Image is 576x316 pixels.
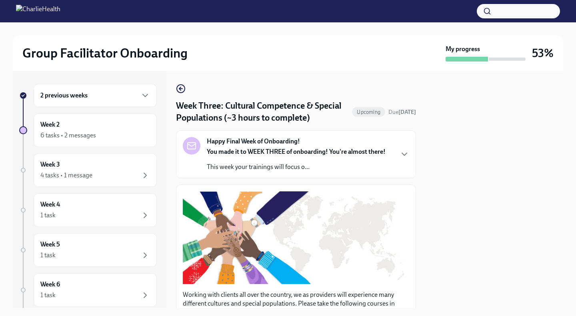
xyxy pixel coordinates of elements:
[532,46,554,60] h3: 53%
[22,45,188,61] h2: Group Facilitator Onboarding
[398,109,416,115] strong: [DATE]
[40,240,60,249] h6: Week 5
[19,273,157,307] a: Week 61 task
[34,84,157,107] div: 2 previous weeks
[207,137,300,146] strong: Happy Final Week of Onboarding!
[40,120,60,129] h6: Week 2
[19,113,157,147] a: Week 26 tasks • 2 messages
[40,131,96,140] div: 6 tasks • 2 messages
[40,160,60,169] h6: Week 3
[388,108,416,116] span: October 6th, 2025 10:00
[16,5,60,18] img: CharlieHealth
[388,109,416,115] span: Due
[40,171,92,180] div: 4 tasks • 1 message
[40,251,56,260] div: 1 task
[40,91,88,100] h6: 2 previous weeks
[19,153,157,187] a: Week 34 tasks • 1 message
[176,100,349,124] h4: Week Three: Cultural Competence & Special Populations (~3 hours to complete)
[40,291,56,300] div: 1 task
[446,45,480,54] strong: My progress
[207,148,386,155] strong: You made it to WEEK THREE of onboarding! You're almost there!
[40,280,60,289] h6: Week 6
[352,109,385,115] span: Upcoming
[183,191,409,284] button: Zoom image
[19,233,157,267] a: Week 51 task
[207,163,386,171] p: This week your trainings will focus o...
[40,211,56,220] div: 1 task
[19,193,157,227] a: Week 41 task
[40,200,60,209] h6: Week 4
